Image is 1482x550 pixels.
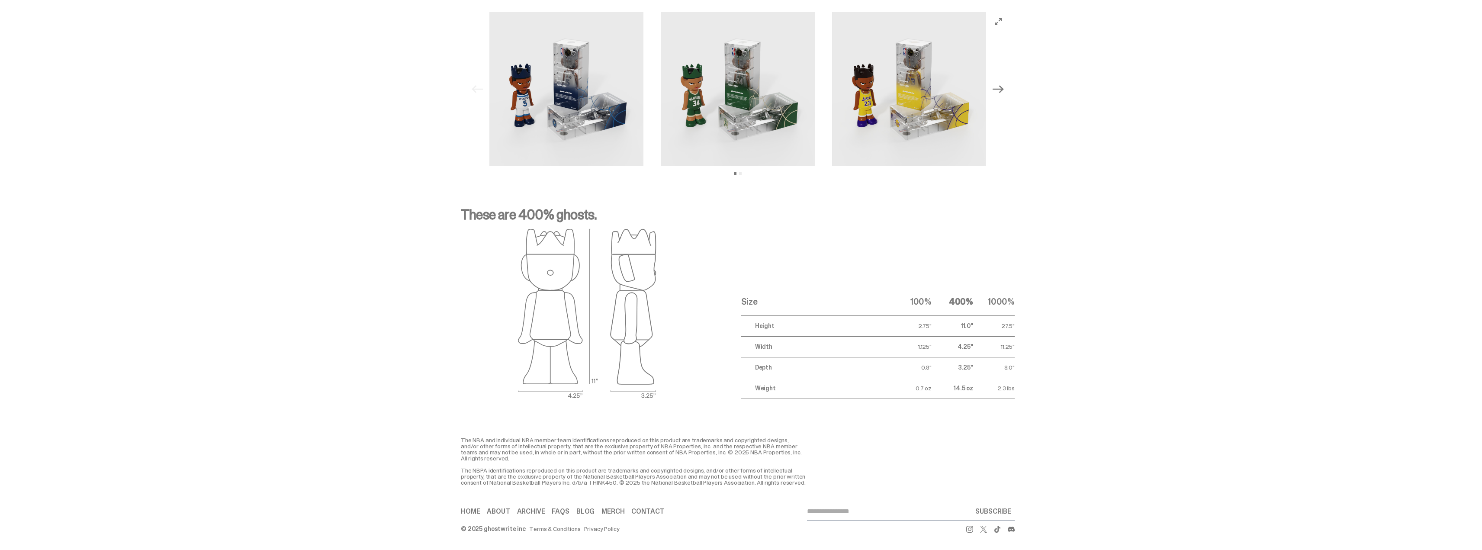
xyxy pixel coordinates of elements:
td: Depth [741,357,890,378]
td: 11.0" [932,315,973,336]
th: Size [741,288,890,315]
td: Weight [741,378,890,399]
button: View full-screen [993,16,1003,27]
a: Archive [517,508,545,515]
th: 100% [890,288,932,315]
td: 27.5" [973,315,1015,336]
button: View slide 2 [739,172,742,175]
img: NBA-400-MG-Bron.png [832,12,986,166]
a: Blog [576,508,595,515]
button: SUBSCRIBE [972,503,1015,520]
td: 4.25" [932,336,973,357]
img: NBA-400-MG-Giannis.png [661,12,815,166]
a: Merch [601,508,624,515]
img: ghost outlines spec [518,228,656,399]
div: © 2025 ghostwrite inc [461,526,526,532]
td: 0.7 oz [890,378,932,399]
a: Terms & Conditions [529,526,580,532]
td: 14.5 oz [932,378,973,399]
td: 8.0" [973,357,1015,378]
td: Height [741,315,890,336]
div: The NBA and individual NBA member team identifications reproduced on this product are trademarks ... [461,437,807,486]
td: 2.75" [890,315,932,336]
td: 1.125" [890,336,932,357]
img: NBA-400-MG-Ant.png [489,12,643,166]
td: 0.8" [890,357,932,378]
th: 1000% [973,288,1015,315]
p: These are 400% ghosts. [461,208,1015,228]
a: FAQs [552,508,569,515]
td: 3.25" [932,357,973,378]
a: Contact [631,508,664,515]
a: Home [461,508,480,515]
td: 11.25" [973,336,1015,357]
button: Next [989,80,1008,99]
th: 400% [932,288,973,315]
td: 2.3 lbs [973,378,1015,399]
td: Width [741,336,890,357]
a: Privacy Policy [584,526,620,532]
button: View slide 1 [734,172,736,175]
a: About [487,508,510,515]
